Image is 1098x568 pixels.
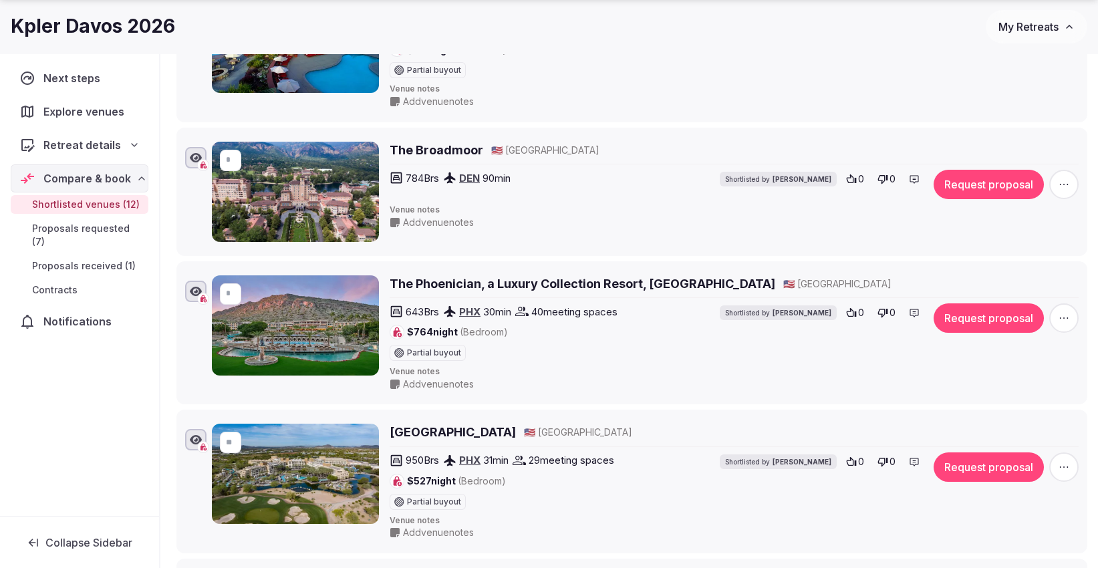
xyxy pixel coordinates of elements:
span: 0 [858,455,864,468]
a: [GEOGRAPHIC_DATA] [390,424,516,440]
a: Proposals received (1) [11,257,148,275]
span: 🇺🇸 [524,426,535,438]
a: Explore venues [11,98,148,126]
span: Retreat details [43,137,121,153]
span: Add venue notes [403,216,474,229]
a: Notifications [11,307,148,335]
span: Add venue notes [403,378,474,391]
span: Contracts [32,283,78,297]
span: 31 min [483,453,509,467]
button: Request proposal [934,170,1044,199]
button: Request proposal [934,303,1044,333]
button: Request proposal [934,452,1044,482]
span: 40 meeting spaces [531,305,617,319]
a: The Phoenician, a Luxury Collection Resort, [GEOGRAPHIC_DATA] [390,275,775,292]
span: Add venue notes [403,95,474,108]
span: 0 [889,172,896,186]
button: 0 [873,303,900,322]
span: Compare & book [43,170,131,186]
h1: Kpler Davos 2026 [11,13,175,39]
div: Shortlisted by [720,172,837,186]
span: Collapse Sidebar [45,536,132,549]
span: (Bedroom) [460,326,508,337]
span: 🇺🇸 [783,278,795,289]
button: Collapse Sidebar [11,528,148,557]
span: 0 [889,455,896,468]
span: [PERSON_NAME] [773,457,831,466]
button: 🇺🇸 [524,426,535,439]
a: DEN [459,172,480,184]
span: 🇺🇸 [491,144,503,156]
span: Proposals received (1) [32,259,136,273]
button: 🇺🇸 [783,277,795,291]
button: My Retreats [986,10,1087,43]
span: Partial buyout [407,66,461,74]
span: Venue notes [390,366,1079,378]
span: [PERSON_NAME] [773,174,831,184]
span: (Bedroom) [458,475,506,486]
img: The Broadmoor [212,142,379,242]
span: Partial buyout [407,498,461,506]
span: Venue notes [390,515,1079,527]
a: The Broadmoor [390,142,483,158]
span: Venue notes [390,204,1079,216]
span: Next steps [43,70,106,86]
a: Shortlisted venues (12) [11,195,148,214]
span: 784 Brs [406,171,439,185]
span: Proposals requested (7) [32,222,143,249]
span: Partial buyout [407,349,461,357]
button: 0 [873,452,900,471]
button: 0 [842,303,868,322]
img: The Phoenician, a Luxury Collection Resort, Scottsdale [212,275,379,376]
span: Explore venues [43,104,130,120]
span: $764 night [407,325,508,339]
button: 0 [842,170,868,188]
a: Contracts [11,281,148,299]
span: 0 [858,172,864,186]
span: 643 Brs [406,305,439,319]
span: [PERSON_NAME] [773,308,831,317]
span: $527 night [407,474,506,488]
button: 🇺🇸 [491,144,503,157]
a: Proposals requested (7) [11,219,148,251]
span: Notifications [43,313,117,329]
span: [GEOGRAPHIC_DATA] [505,144,599,157]
span: 90 min [483,171,511,185]
img: JW Marriott Phoenix Desert Ridge Resort & Spa [212,424,379,524]
div: Shortlisted by [720,305,837,320]
span: 29 meeting spaces [529,453,614,467]
button: 0 [842,452,868,471]
span: (Bedroom) [458,44,507,55]
div: Shortlisted by [720,454,837,469]
a: PHX [459,305,481,318]
span: Shortlisted venues (12) [32,198,140,211]
span: Venue notes [390,84,1079,95]
a: Next steps [11,64,148,92]
span: 950 Brs [406,453,439,467]
a: PHX [459,454,481,466]
span: Add venue notes [403,526,474,539]
span: [GEOGRAPHIC_DATA] [538,426,632,439]
span: 30 min [483,305,511,319]
button: 0 [873,170,900,188]
span: 0 [889,306,896,319]
span: My Retreats [998,20,1059,33]
span: [GEOGRAPHIC_DATA] [797,277,891,291]
span: 0 [858,306,864,319]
